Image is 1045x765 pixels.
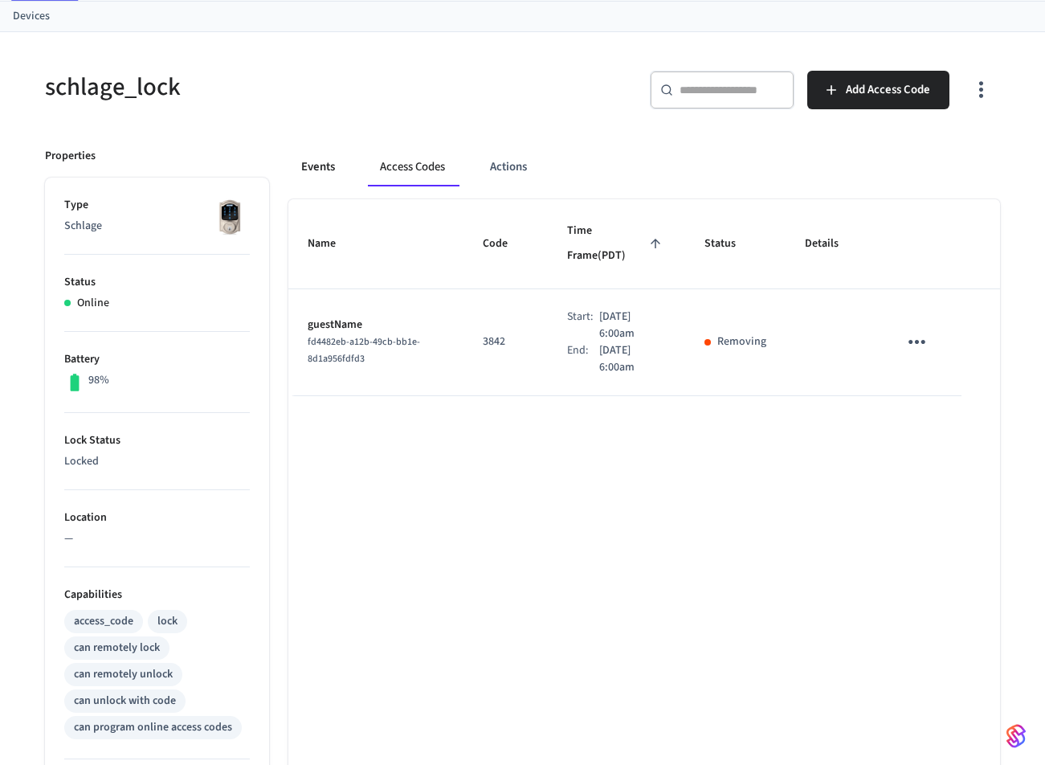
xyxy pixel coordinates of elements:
[13,8,50,25] a: Devices
[1006,723,1026,749] img: SeamLogoGradient.69752ec5.svg
[805,231,859,256] span: Details
[64,453,250,470] p: Locked
[567,309,599,342] div: Start:
[157,613,178,630] div: lock
[308,231,357,256] span: Name
[64,197,250,214] p: Type
[308,317,443,333] p: guestName
[64,351,250,368] p: Battery
[288,199,1000,396] table: sticky table
[567,219,666,269] span: Time Frame(PDT)
[477,148,540,186] button: Actions
[45,71,513,104] h5: schlage_lock
[88,372,109,389] p: 98%
[64,218,250,235] p: Schlage
[210,197,250,237] img: Schlage Sense Smart Deadbolt with Camelot Trim, Front
[74,666,173,683] div: can remotely unlock
[704,231,757,256] span: Status
[308,335,420,366] span: fd4482eb-a12b-49cb-bb1e-8d1a956fdfd3
[288,148,1000,186] div: ant example
[599,309,666,342] p: [DATE] 6:00am
[64,274,250,291] p: Status
[64,509,250,526] p: Location
[64,530,250,547] p: —
[64,432,250,449] p: Lock Status
[45,148,96,165] p: Properties
[367,148,458,186] button: Access Codes
[77,295,109,312] p: Online
[483,231,529,256] span: Code
[74,640,160,657] div: can remotely lock
[74,693,176,710] div: can unlock with code
[483,333,529,350] p: 3842
[717,333,766,350] p: Removing
[288,148,348,186] button: Events
[846,80,930,100] span: Add Access Code
[74,613,133,630] div: access_code
[807,71,949,109] button: Add Access Code
[599,342,666,376] p: [DATE] 6:00am
[64,587,250,603] p: Capabilities
[74,719,232,736] div: can program online access codes
[567,342,599,376] div: End:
